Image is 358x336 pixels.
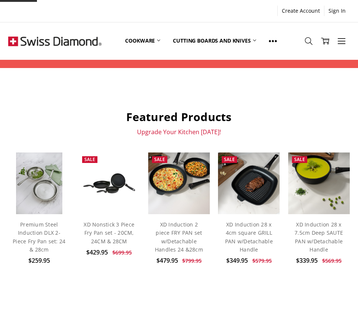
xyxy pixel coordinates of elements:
[13,221,65,253] a: Premium Steel Induction DLX 2-Piece Fry Pan set: 24 & 28cm
[8,128,349,136] p: Upgrade Your Kitchen [DATE]!
[324,6,350,16] a: Sign In
[86,248,108,256] span: $429.95
[295,221,343,253] a: XD Induction 28 x 7.5cm Deep SAUTE PAN w/Detachable Handle
[166,24,262,58] a: Cutting boards and knives
[12,306,346,320] h2: BEST SELLERS
[84,221,134,245] a: XD Nonstick 3 Piece Fry Pan set - 20CM, 24CM & 28CM
[296,256,318,265] span: $339.95
[8,22,102,60] img: Free Shipping On Every Order
[322,257,342,264] span: $569.95
[262,24,283,58] a: Show All
[226,256,248,265] span: $349.95
[78,168,140,198] img: XD Nonstick 3 Piece Fry Pan set - 20CM, 24CM & 28CM
[148,152,210,214] img: XD Induction 2 piece FRY PAN set w/Detachable Handles 24 &28cm
[252,257,272,264] span: $579.95
[294,156,305,163] span: Sale
[224,156,235,163] span: Sale
[12,324,346,331] p: Fall In Love With Your Kitchen Again
[156,256,178,265] span: $479.95
[154,156,165,163] span: Sale
[16,152,62,214] img: Premium steel DLX 2pc fry pan set (28 and 24cm) life style shot
[78,152,140,214] a: XD Nonstick 3 Piece Fry Pan set - 20CM, 24CM & 28CM
[8,152,70,214] a: Premium steel DLX 2pc fry pan set (28 and 24cm) life style shot
[112,249,132,256] span: $699.95
[84,156,95,163] span: Sale
[218,152,280,214] img: XD Induction 28 x 4cm square GRILL PAN w/Detachable Handle
[288,152,350,214] img: XD Induction 28 x 7.5cm Deep SAUTE PAN w/Detachable Handle
[28,256,50,265] span: $259.95
[8,110,349,124] h2: Featured Products
[182,257,202,264] span: $799.95
[278,6,324,16] a: Create Account
[119,24,166,58] a: Cookware
[225,221,273,253] a: XD Induction 28 x 4cm square GRILL PAN w/Detachable Handle
[155,221,203,253] a: XD Induction 2 piece FRY PAN set w/Detachable Handles 24 &28cm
